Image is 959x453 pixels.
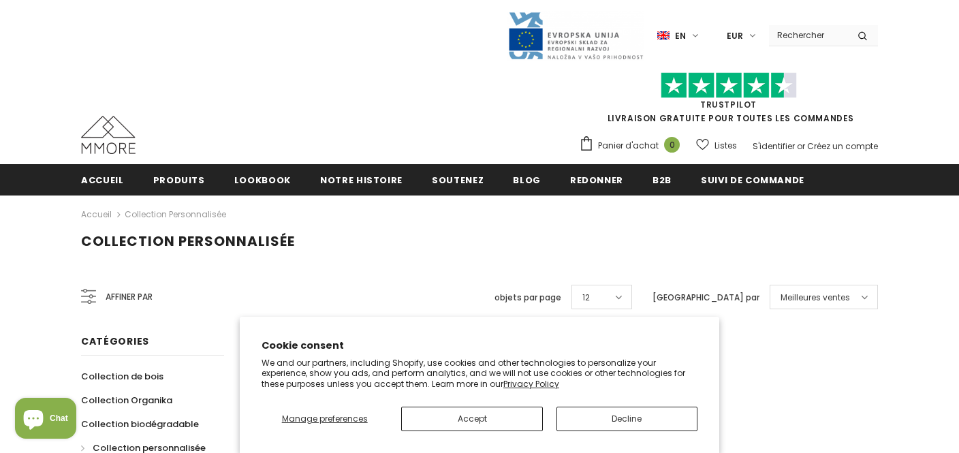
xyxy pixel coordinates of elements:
[262,339,697,353] h2: Cookie consent
[579,136,687,156] a: Panier d'achat 0
[81,164,124,195] a: Accueil
[81,334,149,348] span: Catégories
[81,206,112,223] a: Accueil
[653,164,672,195] a: B2B
[657,30,670,42] img: i-lang-1.png
[727,29,743,43] span: EUR
[11,398,80,442] inbox-online-store-chat: Shopify online store chat
[781,291,850,304] span: Meilleures ventes
[556,407,697,431] button: Decline
[507,29,644,41] a: Javni Razpis
[401,407,542,431] button: Accept
[81,116,136,154] img: Cas MMORE
[81,394,172,407] span: Collection Organika
[582,291,590,304] span: 12
[262,358,697,390] p: We and our partners, including Shopify, use cookies and other technologies to personalize your ex...
[701,174,804,187] span: Suivi de commande
[769,25,847,45] input: Search Site
[81,412,199,436] a: Collection biodégradable
[653,291,759,304] label: [GEOGRAPHIC_DATA] par
[570,164,623,195] a: Redonner
[653,174,672,187] span: B2B
[507,11,644,61] img: Javni Razpis
[598,139,659,153] span: Panier d'achat
[81,388,172,412] a: Collection Organika
[675,29,686,43] span: en
[234,164,291,195] a: Lookbook
[797,140,805,152] span: or
[579,78,878,124] span: LIVRAISON GRATUITE POUR TOUTES LES COMMANDES
[125,208,226,220] a: Collection personnalisée
[503,378,559,390] a: Privacy Policy
[81,174,124,187] span: Accueil
[494,291,561,304] label: objets par page
[320,174,403,187] span: Notre histoire
[753,140,795,152] a: S'identifier
[701,164,804,195] a: Suivi de commande
[513,174,541,187] span: Blog
[714,139,737,153] span: Listes
[234,174,291,187] span: Lookbook
[807,140,878,152] a: Créez un compte
[664,137,680,153] span: 0
[696,134,737,157] a: Listes
[320,164,403,195] a: Notre histoire
[570,174,623,187] span: Redonner
[262,407,388,431] button: Manage preferences
[661,72,797,99] img: Faites confiance aux étoiles pilotes
[153,164,205,195] a: Produits
[153,174,205,187] span: Produits
[700,99,757,110] a: TrustPilot
[81,232,295,251] span: Collection personnalisée
[432,164,484,195] a: soutenez
[432,174,484,187] span: soutenez
[81,364,163,388] a: Collection de bois
[106,290,153,304] span: Affiner par
[81,418,199,431] span: Collection biodégradable
[81,370,163,383] span: Collection de bois
[282,413,368,424] span: Manage preferences
[513,164,541,195] a: Blog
